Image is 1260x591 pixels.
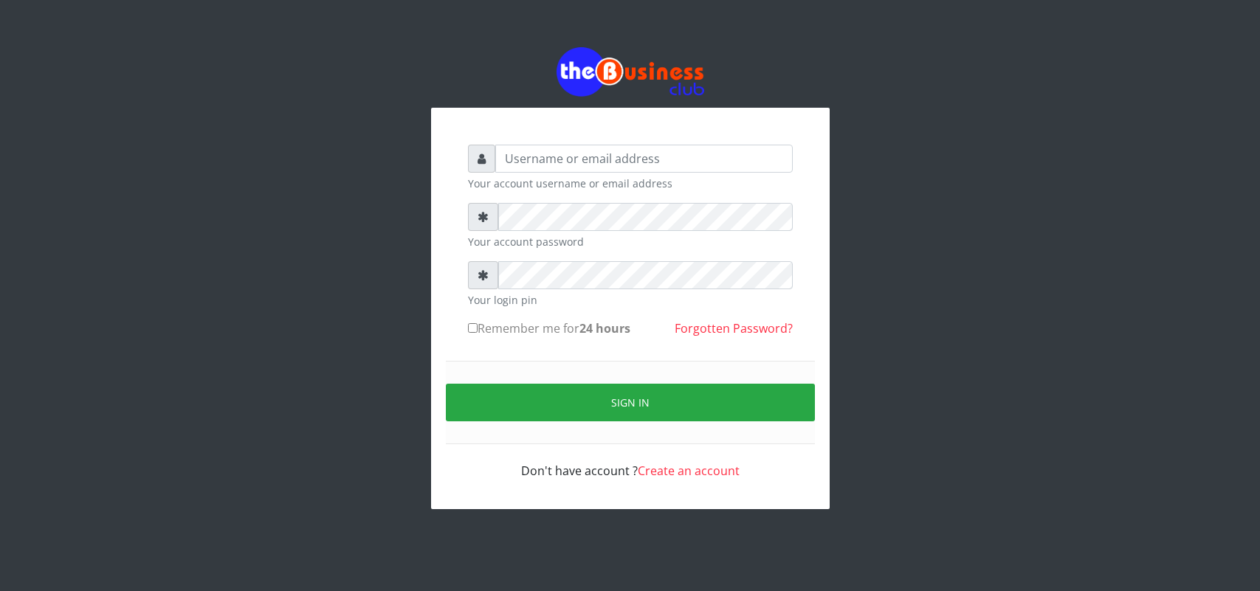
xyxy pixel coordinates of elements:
[638,463,740,479] a: Create an account
[468,292,793,308] small: Your login pin
[495,145,793,173] input: Username or email address
[675,320,793,336] a: Forgotten Password?
[468,323,478,333] input: Remember me for24 hours
[468,176,793,191] small: Your account username or email address
[468,319,630,337] label: Remember me for
[446,384,815,421] button: Sign in
[579,320,630,336] b: 24 hours
[468,234,793,249] small: Your account password
[468,444,793,480] div: Don't have account ?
